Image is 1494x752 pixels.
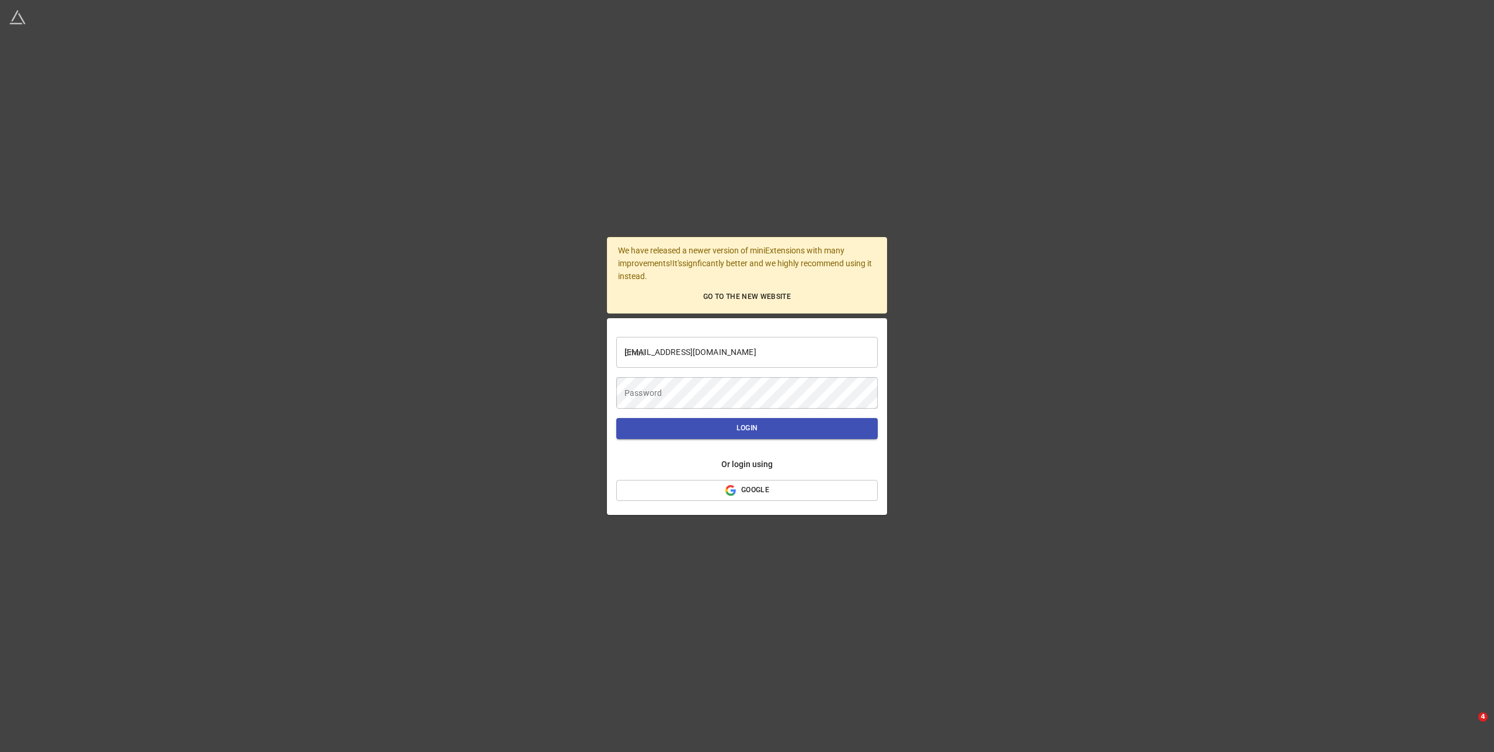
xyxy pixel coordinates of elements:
[1454,712,1482,740] iframe: Intercom live chat
[616,480,878,501] button: Google
[1478,712,1488,722] span: 4
[626,422,868,434] span: Login
[721,458,773,471] div: Or login using
[623,291,872,303] span: Go to the new website
[618,287,877,307] a: Go to the new website
[616,418,878,439] button: Login
[607,237,887,313] div: We have released a newer version of miniExtensions with many improvements! It's signficantly bett...
[725,485,736,496] img: Google_%22G%22_logo.svg
[626,484,868,496] span: Google
[9,9,26,26] img: miniextensions-icon.73ae0678.png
